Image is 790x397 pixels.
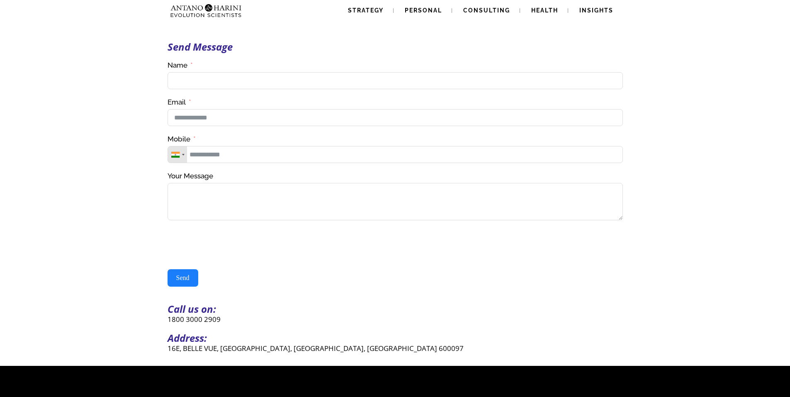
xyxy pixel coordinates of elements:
label: Mobile [168,134,196,144]
p: 1800 3000 2909 [168,314,623,324]
span: Insights [579,7,613,14]
label: Email [168,97,191,107]
iframe: reCAPTCHA [168,229,294,261]
strong: Address: [168,331,207,345]
span: Consulting [463,7,510,14]
input: Email [168,109,623,126]
span: Health [531,7,558,14]
span: Strategy [348,7,384,14]
strong: Send Message [168,40,233,54]
textarea: Your Message [168,183,623,220]
strong: Call us on: [168,302,216,316]
input: Mobile [168,146,623,163]
button: Send [168,269,198,287]
div: Telephone country code [168,146,187,163]
label: Name [168,61,193,70]
p: 16E, BELLE VUE, [GEOGRAPHIC_DATA], [GEOGRAPHIC_DATA], [GEOGRAPHIC_DATA] 600097 [168,343,623,353]
span: Personal [405,7,442,14]
label: Your Message [168,171,213,181]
